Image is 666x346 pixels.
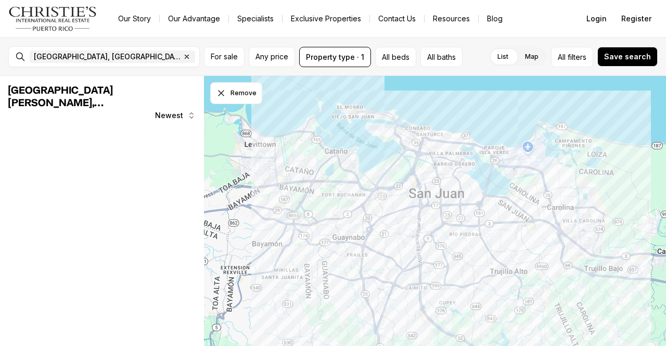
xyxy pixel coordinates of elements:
[283,11,369,26] a: Exclusive Properties
[299,47,371,67] button: Property type · 1
[425,11,478,26] a: Resources
[586,15,607,23] span: Login
[229,11,282,26] a: Specialists
[568,52,586,62] span: filters
[8,6,97,31] img: logo
[479,11,511,26] a: Blog
[211,53,238,61] span: For sale
[155,111,183,120] span: Newest
[110,11,159,26] a: Our Story
[370,11,424,26] button: Contact Us
[489,47,517,66] label: List
[615,8,658,29] button: Register
[210,82,262,104] button: Dismiss drawing
[34,53,181,61] span: [GEOGRAPHIC_DATA], [GEOGRAPHIC_DATA], [GEOGRAPHIC_DATA]
[255,53,288,61] span: Any price
[580,8,613,29] button: Login
[558,52,566,62] span: All
[551,47,593,67] button: Allfilters
[604,53,651,61] span: Save search
[149,105,202,126] button: Newest
[420,47,463,67] button: All baths
[517,47,547,66] label: Map
[249,47,295,67] button: Any price
[8,85,173,133] span: [GEOGRAPHIC_DATA][PERSON_NAME], [GEOGRAPHIC_DATA] Commercial Properties for Sale
[621,15,651,23] span: Register
[204,47,245,67] button: For sale
[160,11,228,26] a: Our Advantage
[597,47,658,67] button: Save search
[375,47,416,67] button: All beds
